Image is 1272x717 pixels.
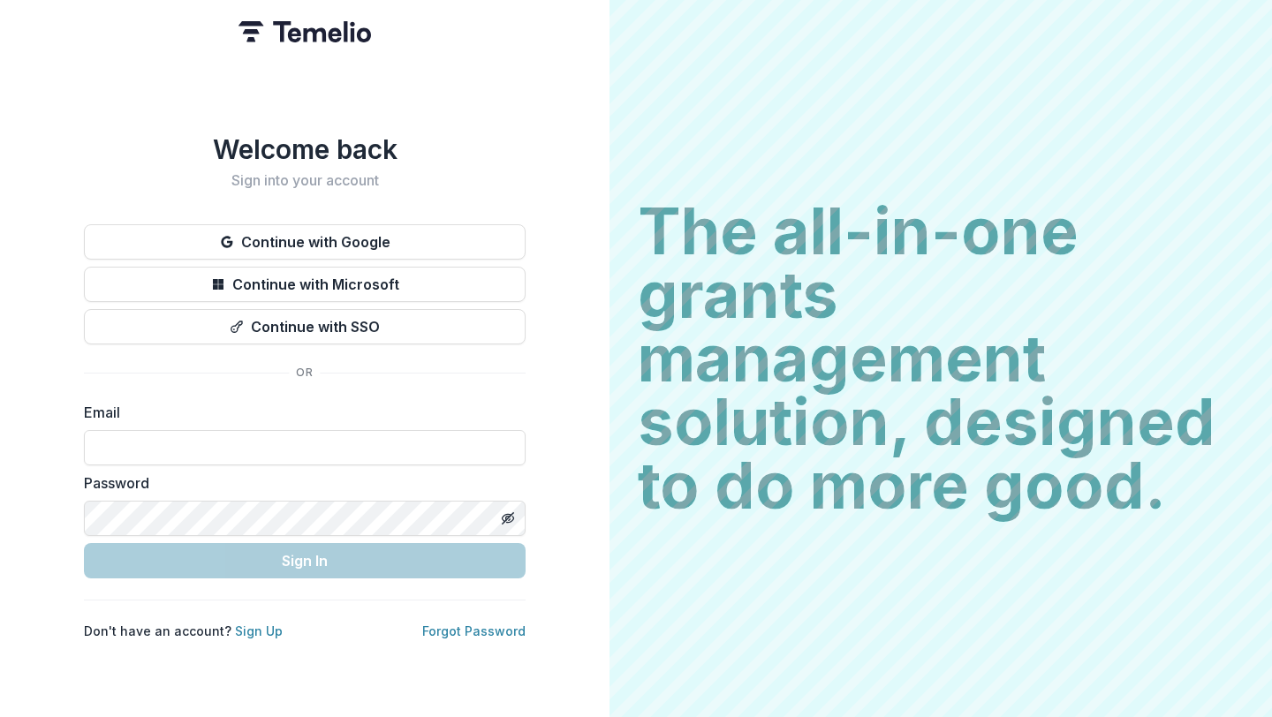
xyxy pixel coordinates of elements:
button: Continue with Microsoft [84,267,526,302]
button: Toggle password visibility [494,504,522,532]
button: Continue with Google [84,224,526,260]
img: Temelio [238,21,371,42]
button: Continue with SSO [84,309,526,344]
a: Sign Up [235,623,283,638]
h1: Welcome back [84,133,526,165]
label: Password [84,472,515,494]
a: Forgot Password [422,623,526,638]
label: Email [84,402,515,423]
button: Sign In [84,543,526,578]
h2: Sign into your account [84,172,526,189]
p: Don't have an account? [84,622,283,640]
